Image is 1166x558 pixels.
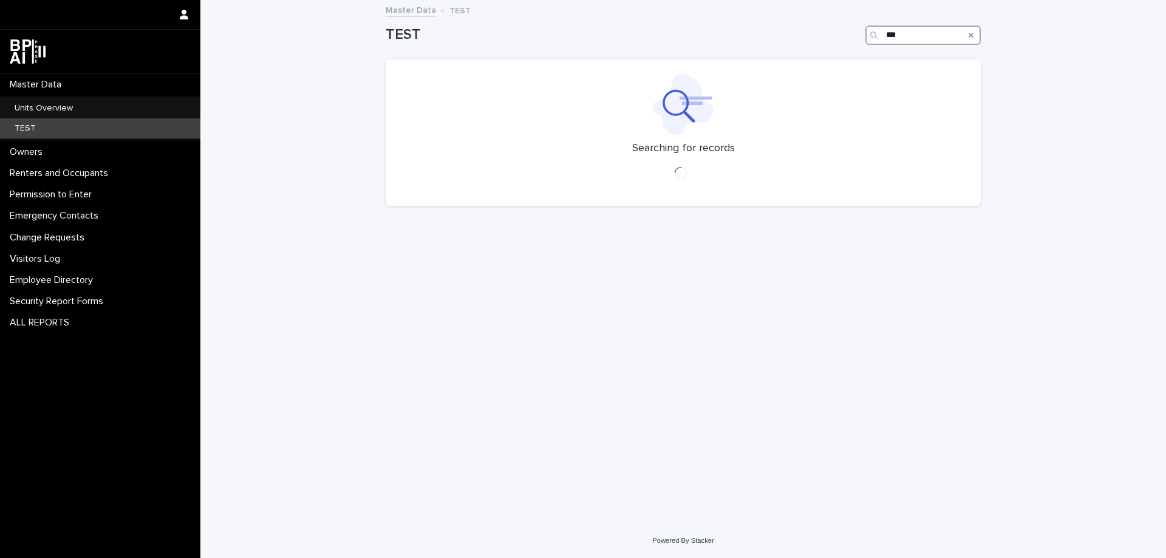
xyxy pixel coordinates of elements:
[449,3,471,16] p: TEST
[865,26,981,45] input: Search
[632,142,735,155] p: Searching for records
[652,537,714,544] a: Powered By Stacker
[5,317,79,328] p: ALL REPORTS
[5,296,113,307] p: Security Report Forms
[386,26,861,44] h1: TEST
[386,2,436,16] a: Master Data
[5,232,94,243] p: Change Requests
[5,103,83,114] p: Units Overview
[5,79,71,90] p: Master Data
[10,39,46,64] img: dwgmcNfxSF6WIOOXiGgu
[5,123,46,134] p: TEST
[5,168,118,179] p: Renters and Occupants
[5,210,108,222] p: Emergency Contacts
[5,274,103,286] p: Employee Directory
[5,146,52,158] p: Owners
[5,253,70,265] p: Visitors Log
[5,189,101,200] p: Permission to Enter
